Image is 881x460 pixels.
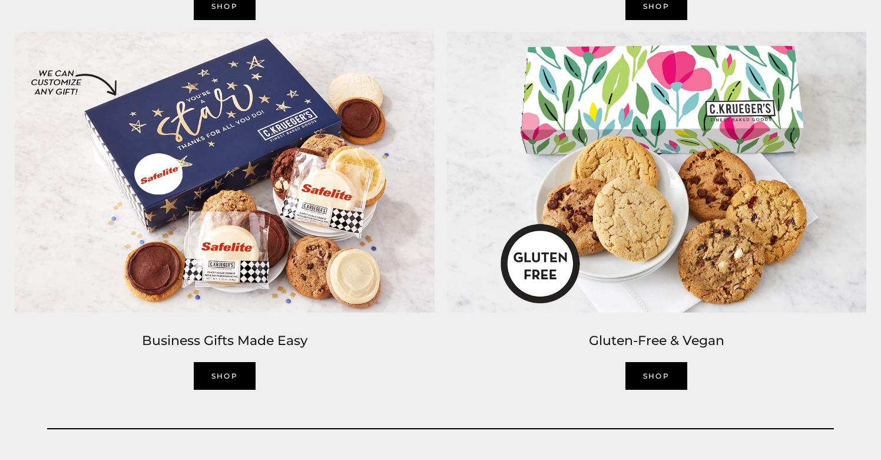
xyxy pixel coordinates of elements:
h2: Business Gifts Made Easy [15,330,435,351]
a: SHOP [194,362,256,390]
img: C.Krueger’s image [9,26,440,318]
a: SHOP [625,362,688,390]
img: C.Krueger’s image [440,26,872,318]
h2: Gluten-Free & Vegan [446,330,866,351]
